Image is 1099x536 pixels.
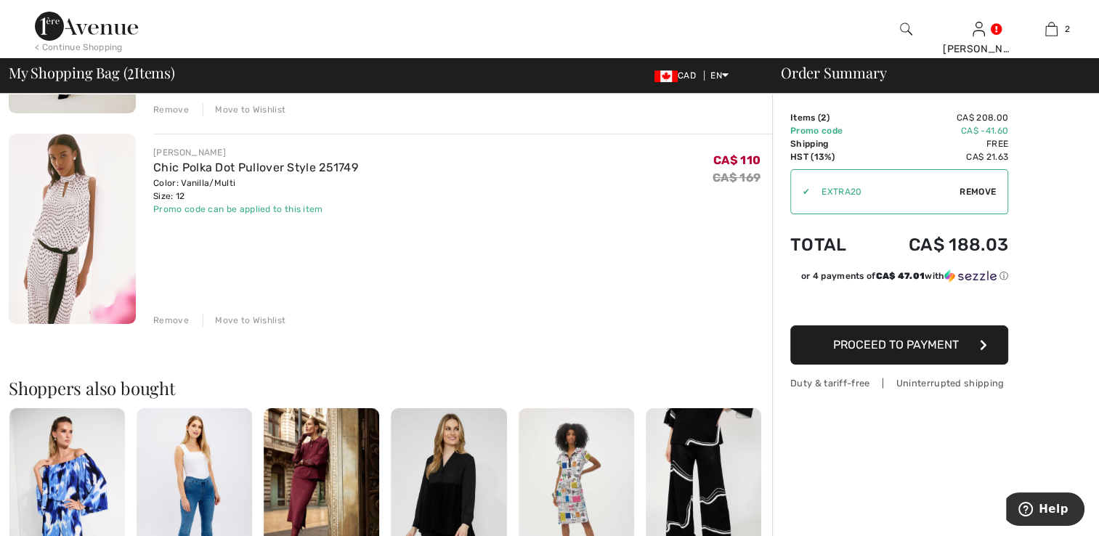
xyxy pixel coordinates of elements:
[153,103,189,116] div: Remove
[960,185,996,198] span: Remove
[810,170,960,214] input: Promo code
[791,185,810,198] div: ✔
[790,150,869,163] td: HST (13%)
[35,41,123,54] div: < Continue Shopping
[790,137,869,150] td: Shipping
[790,111,869,124] td: Items ( )
[790,325,1008,365] button: Proceed to Payment
[1045,20,1058,38] img: My Bag
[790,220,869,269] td: Total
[869,150,1008,163] td: CA$ 21.63
[875,271,925,281] span: CA$ 47.01
[153,146,358,159] div: [PERSON_NAME]
[790,376,1008,390] div: Duty & tariff-free | Uninterrupted shipping
[9,134,136,324] img: Chic Polka Dot Pullover Style 251749
[869,111,1008,124] td: CA$ 208.00
[35,12,138,41] img: 1ère Avenue
[710,70,729,81] span: EN
[9,379,772,397] h2: Shoppers also bought
[654,70,702,81] span: CAD
[869,220,1008,269] td: CA$ 188.03
[869,124,1008,137] td: CA$ -41.60
[973,20,985,38] img: My Info
[973,22,985,36] a: Sign In
[1006,492,1084,529] iframe: Opens a widget where you can find more information
[790,124,869,137] td: Promo code
[127,62,134,81] span: 2
[153,203,358,216] div: Promo code can be applied to this item
[943,41,1014,57] div: [PERSON_NAME]
[869,137,1008,150] td: Free
[801,269,1008,283] div: or 4 payments of with
[900,20,912,38] img: search the website
[203,103,285,116] div: Move to Wishlist
[1065,23,1070,36] span: 2
[821,113,826,123] span: 2
[790,269,1008,288] div: or 4 payments ofCA$ 47.01withSezzle Click to learn more about Sezzle
[713,171,761,184] s: CA$ 169
[153,314,189,327] div: Remove
[833,338,959,352] span: Proceed to Payment
[713,153,761,167] span: CA$ 110
[153,161,358,174] a: Chic Polka Dot Pullover Style 251749
[763,65,1090,80] div: Order Summary
[790,288,1008,320] iframe: PayPal-paypal
[1015,20,1087,38] a: 2
[153,176,358,203] div: Color: Vanilla/Multi Size: 12
[203,314,285,327] div: Move to Wishlist
[9,65,175,80] span: My Shopping Bag ( Items)
[654,70,678,82] img: Canadian Dollar
[944,269,997,283] img: Sezzle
